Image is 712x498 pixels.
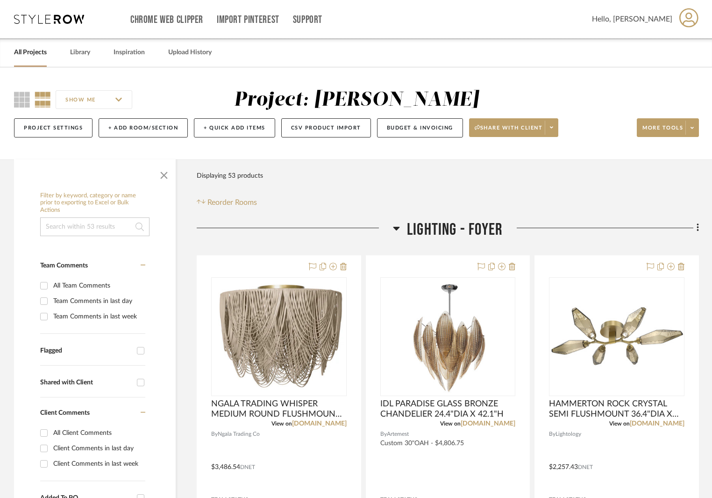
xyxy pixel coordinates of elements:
a: All Projects [14,46,47,59]
button: Reorder Rooms [197,197,257,208]
span: Artemest [387,430,409,439]
a: Library [70,46,90,59]
a: Inspiration [114,46,145,59]
button: CSV Product Import [281,118,371,137]
span: Client Comments [40,410,90,416]
img: HAMMERTON ROCK CRYSTAL SEMI FLUSHMOUNT 36.4"DIA X 31.8”D X 6.3”H [550,306,684,367]
button: More tools [637,118,699,137]
button: Close [155,164,173,183]
button: + Quick Add Items [194,118,275,137]
div: Flagged [40,347,132,355]
span: LIGHTING - FOYER [407,220,503,240]
span: Team Comments [40,262,88,269]
span: Lightology [555,430,581,439]
div: Team Comments in last day [53,294,143,309]
span: By [380,430,387,439]
span: Ngala Trading Co [218,430,260,439]
div: Client Comments in last day [53,441,143,456]
span: IDL PARADISE GLASS BRONZE CHANDELIER 24.4"DIA X 42.1"H [380,399,516,419]
h6: Filter by keyword, category or name prior to exporting to Excel or Bulk Actions [40,192,150,214]
a: [DOMAIN_NAME] [292,420,347,427]
button: Project Settings [14,118,93,137]
a: [DOMAIN_NAME] [461,420,515,427]
span: By [211,430,218,439]
div: Displaying 53 products [197,166,263,185]
input: Search within 53 results [40,217,150,236]
a: Chrome Web Clipper [130,16,203,24]
span: View on [609,421,630,426]
button: Share with client [469,118,559,137]
div: Client Comments in last week [53,456,143,471]
a: Upload History [168,46,212,59]
span: View on [271,421,292,426]
a: Support [293,16,322,24]
span: View on [440,421,461,426]
div: All Client Comments [53,426,143,440]
span: Share with client [475,124,543,138]
span: By [549,430,555,439]
span: Reorder Rooms [207,197,257,208]
div: All Team Comments [53,278,143,293]
button: + Add Room/Section [99,118,188,137]
div: Team Comments in last week [53,309,143,324]
a: Import Pinterest [217,16,279,24]
span: Hello, [PERSON_NAME] [592,14,672,25]
span: More tools [642,124,683,138]
div: Project: [PERSON_NAME] [234,90,479,110]
div: Shared with Client [40,379,132,387]
button: Budget & Invoicing [377,118,463,137]
img: IDL PARADISE GLASS BRONZE CHANDELIER 24.4"DIA X 42.1"H [406,278,490,395]
a: [DOMAIN_NAME] [630,420,684,427]
img: NGALA TRADING WHISPER MEDIUM ROUND FLUSHMOUNT CHANDELIER- CREAM STONE LEATHER 28"DIA X 24"H [212,280,346,393]
span: HAMMERTON ROCK CRYSTAL SEMI FLUSHMOUNT 36.4"DIA X 31.8”D X 6.3”H [549,399,684,419]
span: NGALA TRADING WHISPER MEDIUM ROUND FLUSHMOUNT CHANDELIER- CREAM STONE LEATHER 28"DIA X 24"H [211,399,347,419]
